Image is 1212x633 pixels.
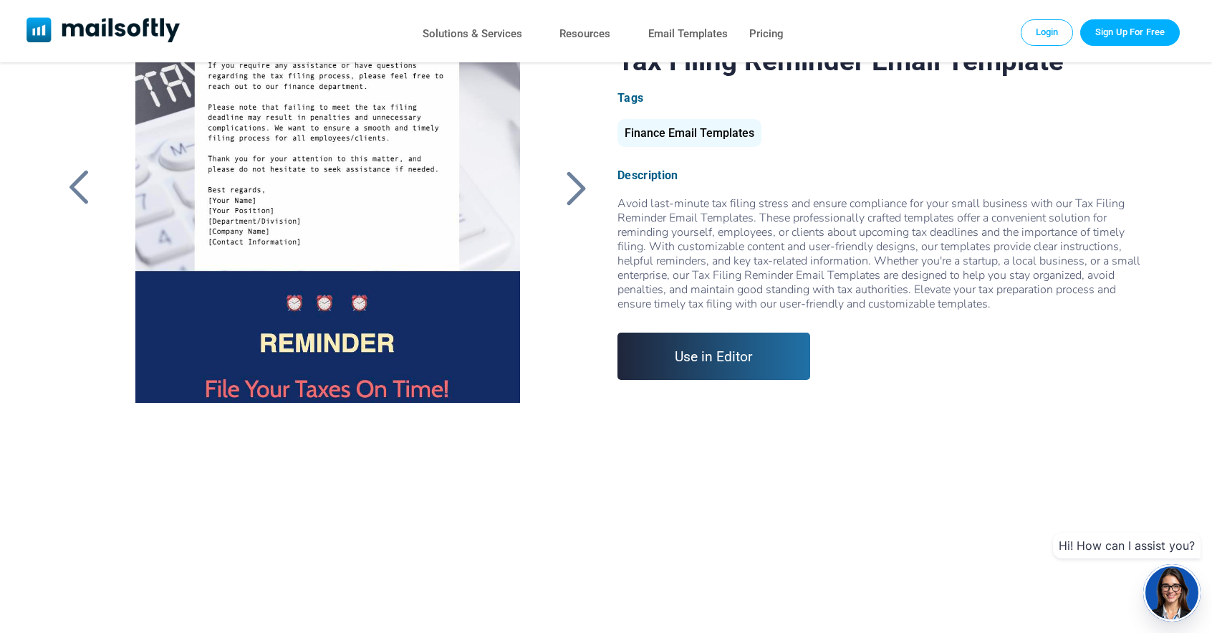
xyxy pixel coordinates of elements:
[559,169,595,206] a: Back
[617,168,1151,182] div: Description
[617,196,1151,311] div: Avoid last-minute tax filing stress and ensure compliance for your small business with our Tax Fi...
[648,24,728,44] a: Email Templates
[61,169,97,206] a: Back
[617,132,761,138] a: Finance Email Templates
[114,44,541,403] a: Tax Filing Reminder Email Template
[423,24,522,44] a: Solutions & Services
[749,24,784,44] a: Pricing
[1021,19,1074,45] a: Login
[617,333,810,380] a: Use in Editor
[559,24,610,44] a: Resources
[617,119,761,147] div: Finance Email Templates
[27,17,181,45] a: Mailsoftly
[617,91,1151,105] div: Tags
[1080,19,1180,45] a: Trial
[1053,533,1201,558] div: Hi! How can I assist you?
